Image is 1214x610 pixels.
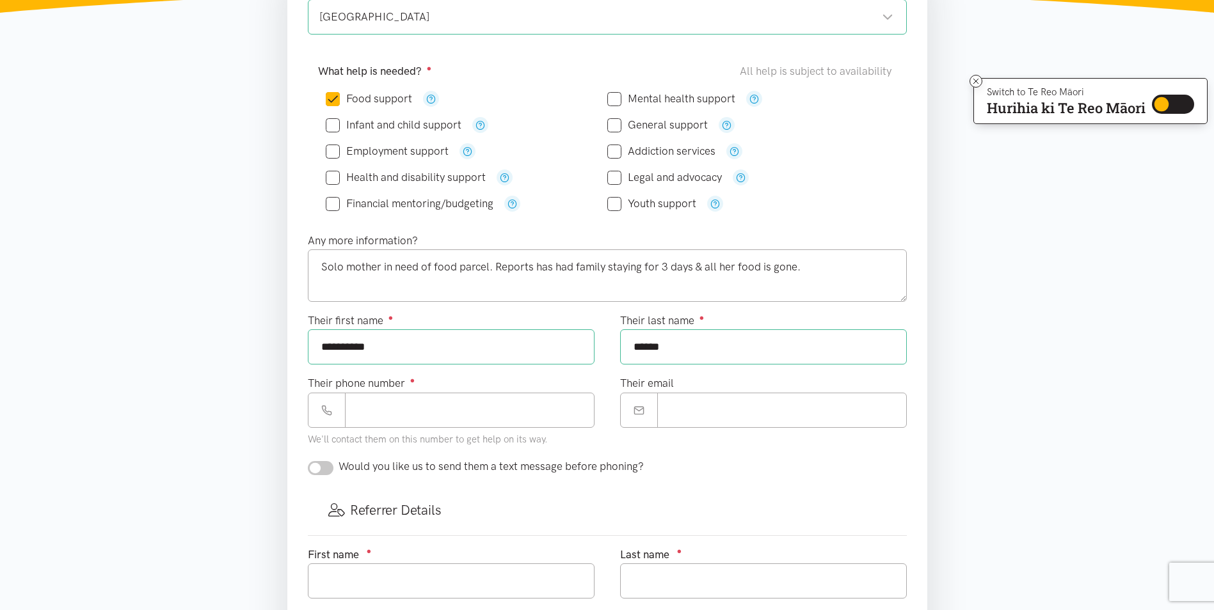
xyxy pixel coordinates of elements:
[326,198,493,209] label: Financial mentoring/budgeting
[318,63,432,80] label: What help is needed?
[699,313,705,322] sup: ●
[620,375,674,392] label: Their email
[388,313,394,322] sup: ●
[308,375,415,392] label: Their phone number
[620,312,705,329] label: Their last name
[308,312,394,329] label: Their first name
[328,501,886,519] h3: Referrer Details
[987,102,1146,114] p: Hurihia ki Te Reo Māori
[345,393,595,428] input: Phone number
[607,146,715,157] label: Addiction services
[607,172,722,183] label: Legal and advocacy
[677,546,682,556] sup: ●
[308,434,548,445] small: We'll contact them on this number to get help on its way.
[326,93,412,104] label: Food support
[607,120,708,130] label: General support
[427,63,432,73] sup: ●
[410,375,415,385] sup: ●
[367,546,372,556] sup: ●
[326,120,461,130] label: Infant and child support
[657,393,907,428] input: Email
[740,63,897,80] div: All help is subject to availability
[308,232,418,249] label: Any more information?
[607,93,735,104] label: Mental health support
[987,88,1146,96] p: Switch to Te Reo Māori
[620,546,669,563] label: Last name
[326,146,449,157] label: Employment support
[326,172,486,183] label: Health and disability support
[319,8,893,26] div: [GEOGRAPHIC_DATA]
[607,198,696,209] label: Youth support
[339,460,644,473] span: Would you like us to send them a text message before phoning?
[308,546,359,563] label: First name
